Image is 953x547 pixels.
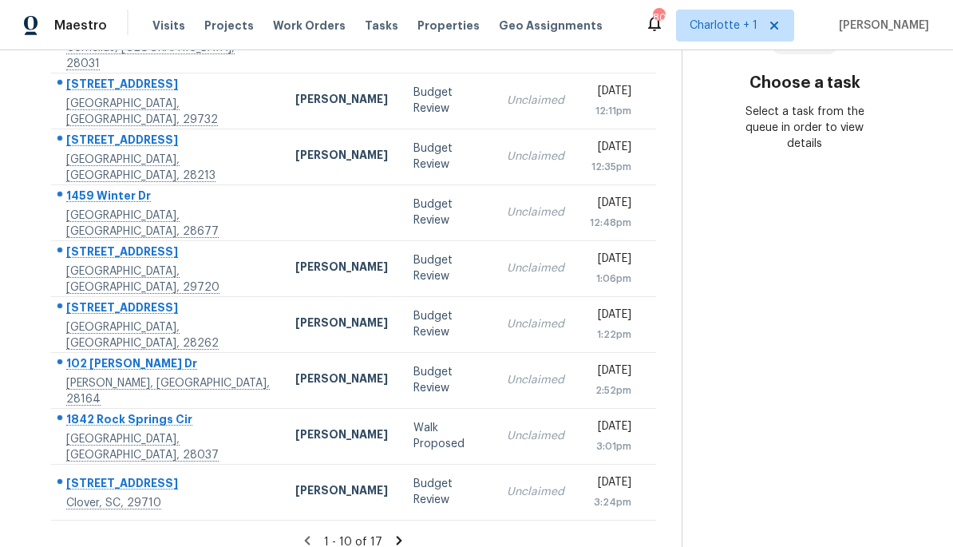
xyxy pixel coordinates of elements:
[507,149,564,164] div: Unclaimed
[413,85,480,117] div: Budget Review
[54,18,107,34] span: Maestro
[507,316,564,332] div: Unclaimed
[295,482,388,502] div: [PERSON_NAME]
[590,307,631,327] div: [DATE]
[204,18,254,34] span: Projects
[749,75,860,91] h3: Choose a task
[152,18,185,34] span: Visits
[590,494,631,510] div: 3:24pm
[413,364,480,396] div: Budget Review
[743,104,866,152] div: Select a task from the queue in order to view details
[507,260,564,276] div: Unclaimed
[590,159,631,175] div: 12:35pm
[590,195,631,215] div: [DATE]
[499,18,603,34] span: Geo Assignments
[590,139,631,159] div: [DATE]
[295,91,388,111] div: [PERSON_NAME]
[413,476,480,508] div: Budget Review
[295,259,388,279] div: [PERSON_NAME]
[590,103,631,119] div: 12:11pm
[295,147,388,167] div: [PERSON_NAME]
[507,93,564,109] div: Unclaimed
[365,20,398,31] span: Tasks
[413,420,480,452] div: Walk Proposed
[295,371,388,390] div: [PERSON_NAME]
[295,426,388,446] div: [PERSON_NAME]
[413,308,480,340] div: Budget Review
[590,251,631,271] div: [DATE]
[590,418,631,438] div: [DATE]
[507,204,564,220] div: Unclaimed
[295,315,388,335] div: [PERSON_NAME]
[590,271,631,287] div: 1:06pm
[413,141,480,172] div: Budget Review
[590,363,631,383] div: [DATE]
[590,438,631,454] div: 3:01pm
[690,18,757,34] span: Charlotte + 1
[590,215,631,231] div: 12:48pm
[417,18,480,34] span: Properties
[590,83,631,103] div: [DATE]
[507,428,564,444] div: Unclaimed
[590,474,631,494] div: [DATE]
[507,372,564,388] div: Unclaimed
[507,484,564,500] div: Unclaimed
[273,18,346,34] span: Work Orders
[653,10,664,26] div: 80
[590,327,631,343] div: 1:22pm
[413,196,480,228] div: Budget Review
[590,383,631,398] div: 2:52pm
[832,18,929,34] span: [PERSON_NAME]
[413,252,480,284] div: Budget Review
